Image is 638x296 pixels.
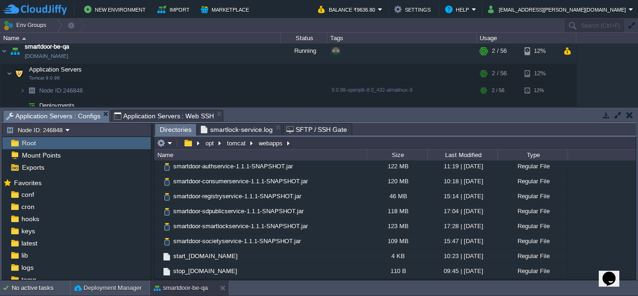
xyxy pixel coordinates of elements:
[172,207,305,215] a: smartdoor-sdpublicservice-1.1.1-SNAPSHOT.jar
[328,33,476,43] div: Tags
[367,249,427,263] div: 4 KB
[74,283,142,293] button: Deployment Manager
[497,159,567,173] div: Regular File
[318,4,378,15] button: Balance ₹9636.80
[154,174,162,188] img: AMDAwAAAACH5BAEAAAAALAAAAAABAAEAAAICRAEAOw==
[172,237,302,245] a: smartdoor-societyservice-1.1.1-SNAPSHOT.jar
[172,222,309,230] a: smartdoor-smartlockservice-1.1.1-SNAPSHOT.jar
[162,192,172,202] img: AMDAwAAAACH5BAEAAAAALAAAAAABAAEAAAICRAEAOw==
[114,110,214,122] span: Application Servers : Web SSH
[0,38,8,64] img: AMDAwAAAACH5BAEAAAAALAAAAAABAAEAAAICRAEAOw==
[368,150,427,160] div: Size
[162,222,172,232] img: AMDAwAAAACH5BAEAAAAALAAAAAABAAEAAAICRAEAOw==
[154,249,162,263] img: AMDAwAAAACH5BAEAAAAALAAAAAABAAEAAAICRAEAOw==
[427,159,497,173] div: 11:19 | [DATE]
[162,267,172,277] img: AMDAwAAAACH5BAEAAAAALAAAAAABAAEAAAICRAEAOw==
[599,259,629,287] iframe: chat widget
[28,66,83,73] a: Application ServersTomcat 9.0.98
[25,42,69,51] a: smartdoor-be-qa
[198,123,282,135] li: /opt/tomcat/webapps/logs/smartlock-service.log
[157,4,192,15] button: Import
[172,252,239,260] a: start_[DOMAIN_NAME]
[367,234,427,248] div: 109 MB
[20,215,41,223] a: hooks
[20,163,46,172] a: Exports
[20,239,39,247] a: latest
[497,189,567,203] div: Regular File
[162,252,172,262] img: AMDAwAAAACH5BAEAAAAALAAAAAABAAEAAAICRAEAOw==
[154,219,162,233] img: AMDAwAAAACH5BAEAAAAALAAAAAABAAEAAAICRAEAOw==
[154,283,208,293] button: smartdoor-be-qa
[497,249,567,263] div: Regular File
[20,227,36,235] a: keys
[6,126,65,134] button: Node ID: 246848
[226,139,248,147] button: tomcat
[162,237,172,247] img: AMDAwAAAACH5BAEAAAAALAAAAAABAAEAAAICRAEAOw==
[492,64,507,83] div: 2 / 56
[525,38,555,64] div: 12%
[38,87,84,94] span: 246848
[427,219,497,233] div: 17:28 | [DATE]
[154,137,636,150] input: Click to enter the path
[367,174,427,188] div: 120 MB
[20,251,29,260] a: lib
[20,151,62,159] a: Mount Points
[172,162,294,170] a: smartdoor-authservice-1.1.1-SNAPSHOT.jar
[497,174,567,188] div: Regular File
[497,234,567,248] div: Regular File
[20,190,35,199] a: conf
[525,83,555,98] div: 12%
[160,124,191,136] span: Directories
[39,87,63,94] span: Node ID:
[445,4,472,15] button: Help
[25,83,38,98] img: AMDAwAAAACH5BAEAAAAALAAAAAABAAEAAAICRAEAOw==
[22,37,26,40] img: AMDAwAAAACH5BAEAAAAALAAAAAABAAEAAAICRAEAOw==
[525,64,555,83] div: 12%
[25,51,68,61] a: [DOMAIN_NAME]
[20,139,37,147] a: Root
[367,159,427,173] div: 122 MB
[25,98,38,113] img: AMDAwAAAACH5BAEAAAAALAAAAAABAAEAAAICRAEAOw==
[281,38,327,64] div: Running
[286,124,347,135] span: SFTP / SSH Gate
[257,139,285,147] button: webapps
[162,207,172,217] img: AMDAwAAAACH5BAEAAAAALAAAAAABAAEAAAICRAEAOw==
[38,101,76,109] a: Deployments
[367,189,427,203] div: 46 MB
[20,202,36,211] a: cron
[162,177,172,187] img: AMDAwAAAACH5BAEAAAAALAAAAAABAAEAAAICRAEAOw==
[154,264,162,278] img: AMDAwAAAACH5BAEAAAAALAAAAAABAAEAAAICRAEAOw==
[394,4,433,15] button: Settings
[497,204,567,218] div: Regular File
[281,33,327,43] div: Status
[172,192,303,200] a: smartdoor-registryservice-1.1.1-SNAPSHOT.jar
[172,177,309,185] span: smartdoor-consumerservice-1.1.1-SNAPSHOT.jar
[477,33,576,43] div: Usage
[6,110,100,122] span: Application Servers : Configs
[1,33,280,43] div: Name
[20,83,25,98] img: AMDAwAAAACH5BAEAAAAALAAAAAABAAEAAAICRAEAOw==
[12,179,43,187] span: Favorites
[155,150,367,160] div: Name
[492,38,507,64] div: 2 / 56
[13,64,26,83] img: AMDAwAAAACH5BAEAAAAALAAAAAABAAEAAAICRAEAOw==
[20,263,35,272] a: logs
[497,264,567,278] div: Regular File
[20,275,38,284] a: temp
